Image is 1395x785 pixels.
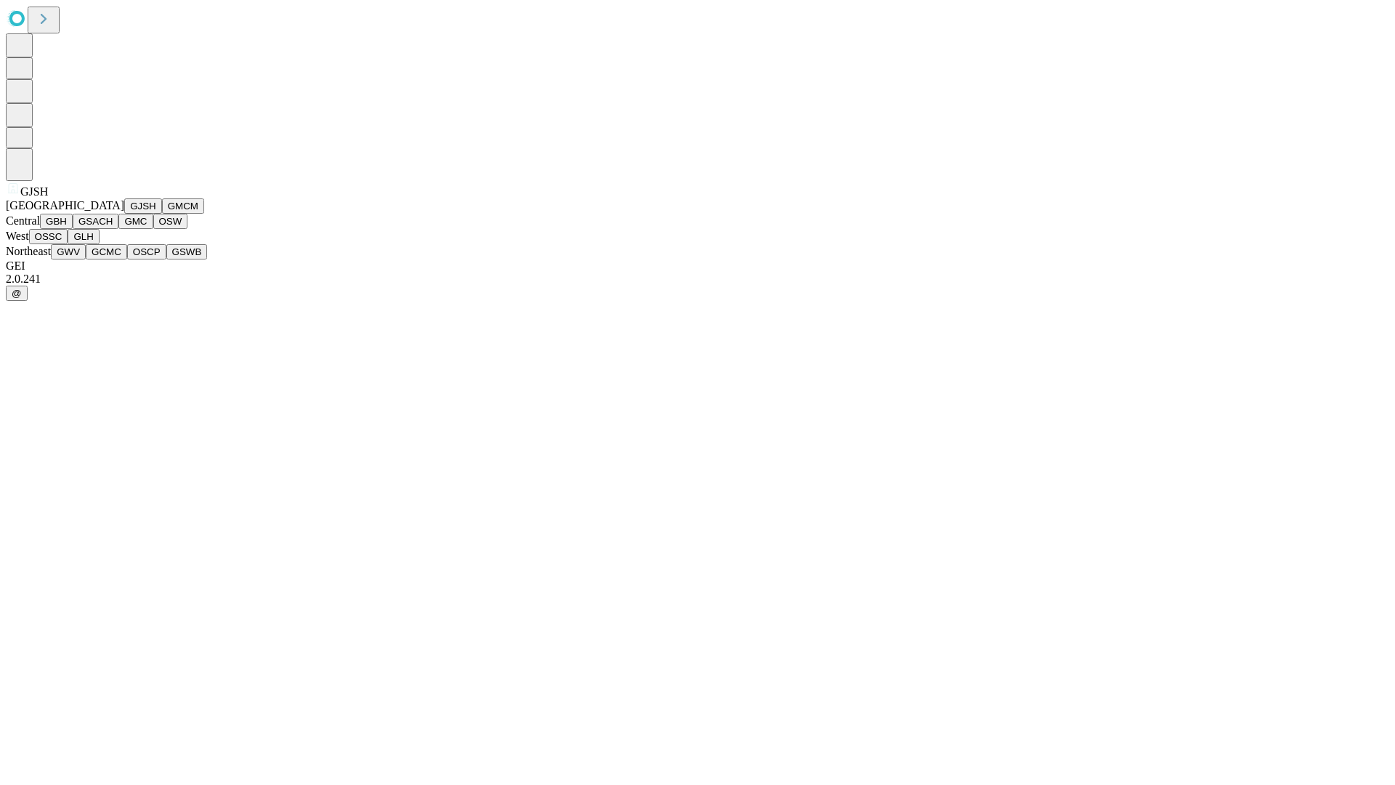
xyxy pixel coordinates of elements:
button: GBH [40,214,73,229]
span: GJSH [20,185,48,198]
span: West [6,230,29,242]
button: GCMC [86,244,127,259]
div: 2.0.241 [6,273,1389,286]
button: OSW [153,214,188,229]
button: GMC [118,214,153,229]
span: Northeast [6,245,51,257]
span: Central [6,214,40,227]
button: GLH [68,229,99,244]
button: OSSC [29,229,68,244]
button: GMCM [162,198,204,214]
div: GEI [6,259,1389,273]
span: @ [12,288,22,299]
button: @ [6,286,28,301]
span: [GEOGRAPHIC_DATA] [6,199,124,212]
button: GSACH [73,214,118,229]
button: GSWB [166,244,208,259]
button: GJSH [124,198,162,214]
button: GWV [51,244,86,259]
button: OSCP [127,244,166,259]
